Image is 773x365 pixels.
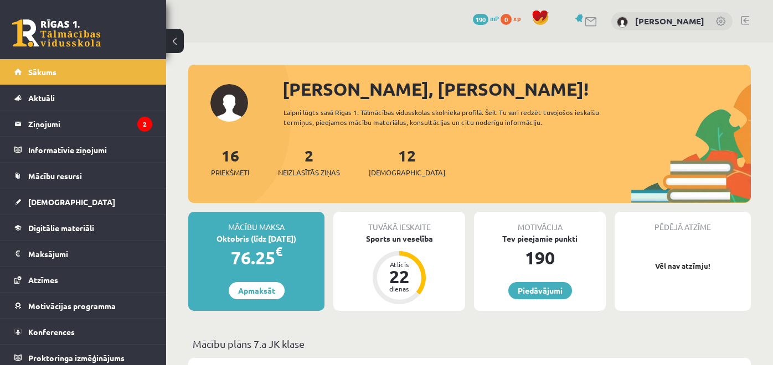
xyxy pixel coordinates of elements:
[282,76,751,102] div: [PERSON_NAME], [PERSON_NAME]!
[383,268,416,285] div: 22
[14,111,152,137] a: Ziņojumi2
[635,15,704,27] a: [PERSON_NAME]
[28,111,152,137] legend: Ziņojumi
[275,243,282,259] span: €
[137,117,152,132] i: 2
[28,275,58,285] span: Atzīmes
[28,241,152,267] legend: Maksājumi
[14,85,152,111] a: Aktuāli
[284,107,621,127] div: Laipni lūgts savā Rīgas 1. Tālmācības vidusskolas skolnieka profilā. Šeit Tu vari redzēt tuvojošo...
[14,189,152,215] a: [DEMOGRAPHIC_DATA]
[188,212,324,233] div: Mācību maksa
[211,167,249,178] span: Priekšmeti
[333,233,465,244] div: Sports un veselība
[383,261,416,268] div: Atlicis
[188,244,324,271] div: 76.25
[508,282,572,299] a: Piedāvājumi
[278,167,340,178] span: Neizlasītās ziņas
[14,163,152,189] a: Mācību resursi
[14,319,152,345] a: Konferences
[28,197,115,207] span: [DEMOGRAPHIC_DATA]
[490,14,499,23] span: mP
[14,241,152,267] a: Maksājumi
[28,137,152,163] legend: Informatīvie ziņojumi
[14,137,152,163] a: Informatīvie ziņojumi
[369,167,445,178] span: [DEMOGRAPHIC_DATA]
[229,282,285,299] a: Apmaksāt
[28,301,116,311] span: Motivācijas programma
[14,267,152,293] a: Atzīmes
[333,233,465,306] a: Sports un veselība Atlicis 22 dienas
[14,59,152,85] a: Sākums
[474,212,606,233] div: Motivācija
[473,14,499,23] a: 190 mP
[501,14,526,23] a: 0 xp
[12,19,101,47] a: Rīgas 1. Tālmācības vidusskola
[28,353,125,363] span: Proktoringa izmēģinājums
[620,260,745,272] p: Vēl nav atzīmju!
[615,212,751,233] div: Pēdējā atzīme
[211,145,249,178] a: 16Priekšmeti
[28,93,55,103] span: Aktuāli
[617,17,628,28] img: Oskars Rudašs
[333,212,465,233] div: Tuvākā ieskaite
[28,67,56,77] span: Sākums
[474,233,606,244] div: Tev pieejamie punkti
[501,14,512,25] span: 0
[28,223,94,233] span: Digitālie materiāli
[513,14,521,23] span: xp
[383,285,416,292] div: dienas
[28,327,75,337] span: Konferences
[188,233,324,244] div: Oktobris (līdz [DATE])
[278,145,340,178] a: 2Neizlasītās ziņas
[473,14,488,25] span: 190
[369,145,445,178] a: 12[DEMOGRAPHIC_DATA]
[193,336,746,351] p: Mācību plāns 7.a JK klase
[14,215,152,241] a: Digitālie materiāli
[14,293,152,319] a: Motivācijas programma
[28,171,82,181] span: Mācību resursi
[474,244,606,271] div: 190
